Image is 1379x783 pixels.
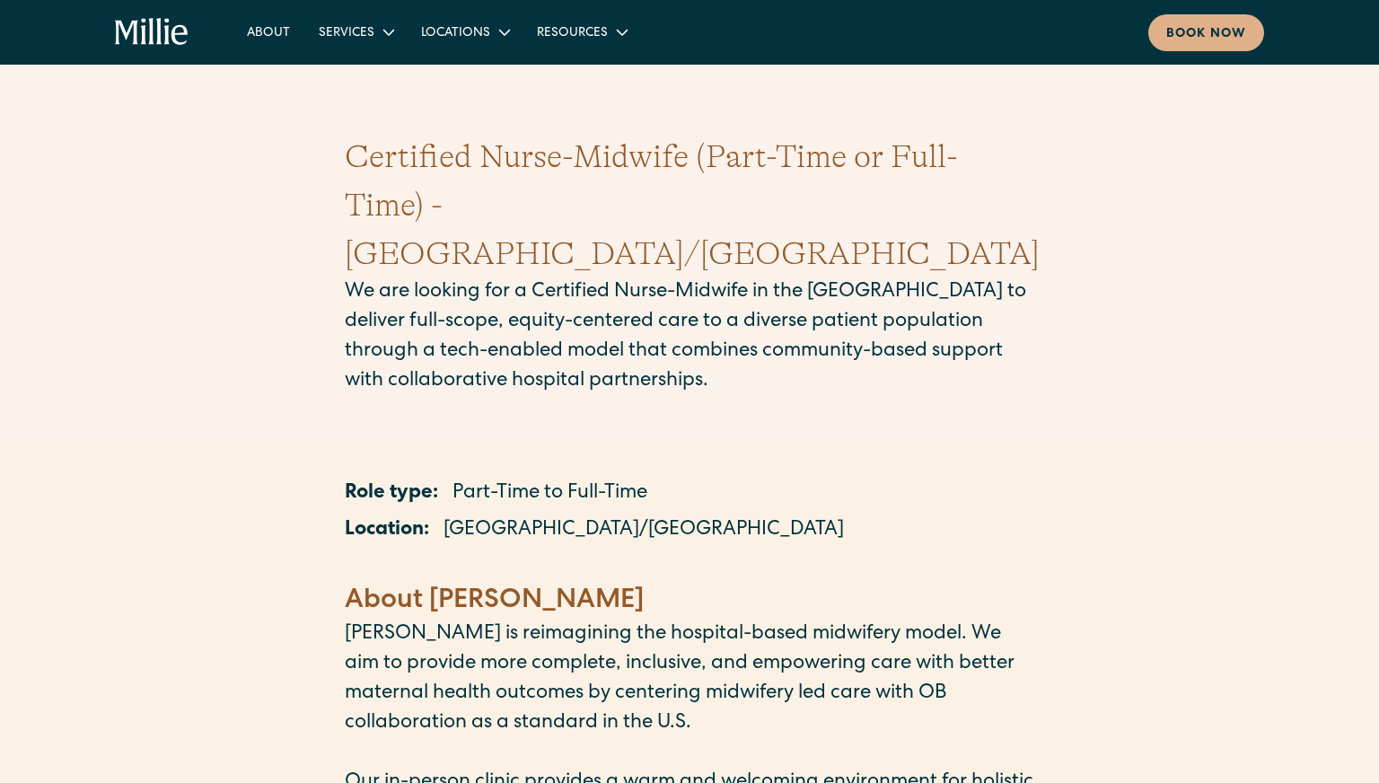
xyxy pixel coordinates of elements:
div: Services [304,17,407,47]
div: Resources [537,24,608,43]
p: We are looking for a Certified Nurse-Midwife in the [GEOGRAPHIC_DATA] to deliver full-scope, equi... [345,278,1034,397]
div: Locations [421,24,490,43]
strong: About [PERSON_NAME] [345,588,644,615]
p: Location: [345,516,429,546]
a: home [115,18,189,47]
p: Role type: [345,479,438,509]
a: About [233,17,304,47]
div: Resources [523,17,640,47]
p: Part-Time to Full-Time [452,479,647,509]
div: Locations [407,17,523,47]
a: Book now [1148,14,1264,51]
div: Services [319,24,374,43]
p: [GEOGRAPHIC_DATA]/[GEOGRAPHIC_DATA] [444,516,844,546]
div: Book now [1166,25,1246,44]
h1: Certified Nurse-Midwife (Part-Time or Full-Time) - [GEOGRAPHIC_DATA]/[GEOGRAPHIC_DATA] [345,133,1034,278]
p: ‍ [345,739,1034,769]
p: ‍ [345,553,1034,583]
p: [PERSON_NAME] is reimagining the hospital-based midwifery model. We aim to provide more complete,... [345,620,1034,739]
